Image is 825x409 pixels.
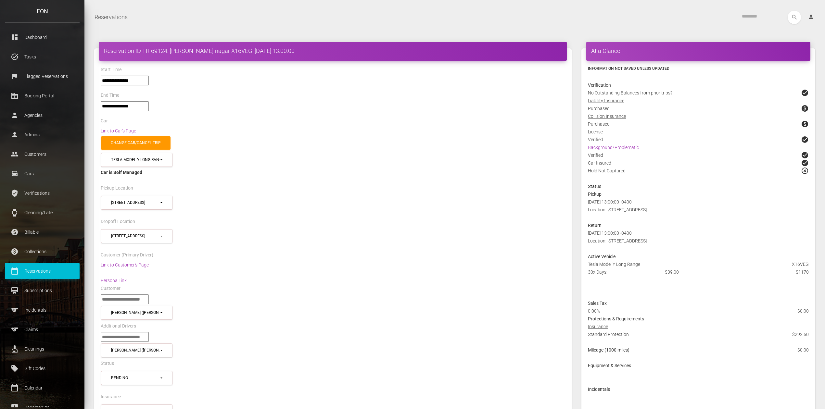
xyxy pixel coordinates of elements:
div: [STREET_ADDRESS] [111,233,159,239]
button: Jetaime Sasson-nagar (jay@jaysasson.com) [101,306,172,320]
a: card_membership Subscriptions [5,282,80,299]
a: dashboard Dashboard [5,29,80,45]
label: Dropoff Location [101,218,135,225]
p: Customers [10,149,75,159]
div: Verified [583,136,814,143]
span: check_circle [801,89,809,97]
p: Billable [10,227,75,237]
strong: Mileage (1000 miles) [588,347,629,353]
a: person [803,11,820,24]
p: Cleaning/Late [10,208,75,217]
strong: Protections & Requirements [588,316,644,321]
a: local_offer Gift Codes [5,360,80,377]
u: No Outstanding Balances from prior trips? [588,90,672,95]
h4: Reservation ID TR-69124: [PERSON_NAME]-nagar X16VEG [DATE] 13:00:00 [104,47,562,55]
p: Incidentals [10,305,75,315]
strong: Sales Tax [588,301,607,306]
a: Persona Link [101,278,127,283]
strong: Pickup [588,192,602,197]
p: Claims [10,325,75,334]
a: cleaning_services Cleanings [5,341,80,357]
a: watch Cleaning/Late [5,204,80,221]
a: corporate_fare Booking Portal [5,88,80,104]
div: 0.00% [583,307,737,315]
div: 30x Days: [583,268,660,276]
strong: Active Vehicle [588,254,616,259]
a: sports Claims [5,321,80,338]
div: Pending [111,375,159,381]
p: Gift Codes [10,364,75,373]
div: [PERSON_NAME] ([PERSON_NAME][EMAIL_ADDRESS][DOMAIN_NAME]) [111,348,159,353]
p: Tasks [10,52,75,62]
u: License [588,129,603,134]
span: check_circle [801,151,809,159]
div: [STREET_ADDRESS] [111,200,159,205]
strong: Equipment & Services [588,363,631,368]
a: paid Collections [5,243,80,260]
u: Collision Insurance [588,114,626,119]
span: [DATE] 13:00:00 -0400 Location: [STREET_ADDRESS] [588,199,647,212]
a: person Agencies [5,107,80,123]
p: Subscriptions [10,286,75,295]
div: Car is Self Managed [101,168,565,176]
button: 1960 E Grand Ave (90245) [101,229,172,243]
div: Purchased [583,120,814,128]
span: $1170 [796,268,809,276]
a: Change car/cancel trip [101,136,171,150]
label: End Time [101,92,119,99]
button: 1960 E Grand Ave (90245) [101,196,172,210]
a: task_alt Tasks [5,49,80,65]
p: Cleanings [10,344,75,354]
u: Insurance [588,324,608,329]
a: sports Incidentals [5,302,80,318]
span: $0.00 [797,346,809,354]
a: Link to Car's Page [101,128,136,133]
a: Link to Customer's Page [101,262,149,267]
label: Start Time [101,67,121,73]
p: Flagged Reservations [10,71,75,81]
a: flag Flagged Reservations [5,68,80,84]
h6: Information not saved unless updated [588,66,809,71]
div: Purchased [583,105,814,112]
span: paid [801,120,809,128]
p: Cars [10,169,75,179]
h4: At a Glance [591,47,806,55]
a: paid Billable [5,224,80,240]
a: person Admins [5,127,80,143]
label: Customer (Primary Driver) [101,252,153,258]
span: highlight_off [801,167,809,175]
p: Booking Portal [10,91,75,101]
div: Tesla Model Y Long Range (X16VEG in 90245) [111,157,159,163]
span: $292.50 [792,330,809,338]
p: Calendar [10,383,75,393]
button: Pending [101,371,172,385]
i: person [808,14,814,20]
u: Liability Insurance [588,98,624,103]
div: Hold Not Captured [583,167,814,182]
div: Standard Protection [583,330,814,346]
label: Car [101,118,108,124]
a: drive_eta Cars [5,166,80,182]
label: Additional Drivers [101,323,136,329]
div: Tesla Model Y Long Range [583,260,814,268]
a: calendar_today Reservations [5,263,80,279]
strong: Status [588,184,601,189]
span: paid [801,105,809,112]
a: calendar_today Calendar [5,380,80,396]
label: Pickup Location [101,185,133,192]
p: Admins [10,130,75,140]
div: Verified [583,151,814,159]
span: [DATE] 13:00:00 -0400 Location: [STREET_ADDRESS] [588,230,647,243]
div: [PERSON_NAME] ([PERSON_NAME][EMAIL_ADDRESS][DOMAIN_NAME]) [111,310,159,316]
span: X16VEG [792,260,809,268]
button: search [788,11,801,24]
div: $39.00 [660,268,737,276]
label: Insurance [101,394,121,400]
button: Tesla Model Y Long Range (X16VEG in 90245) [101,153,172,167]
strong: Incidentals [588,387,610,392]
a: Background/Problematic [588,145,639,150]
strong: Verification [588,82,611,88]
p: Reservations [10,266,75,276]
span: check_circle [801,136,809,143]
